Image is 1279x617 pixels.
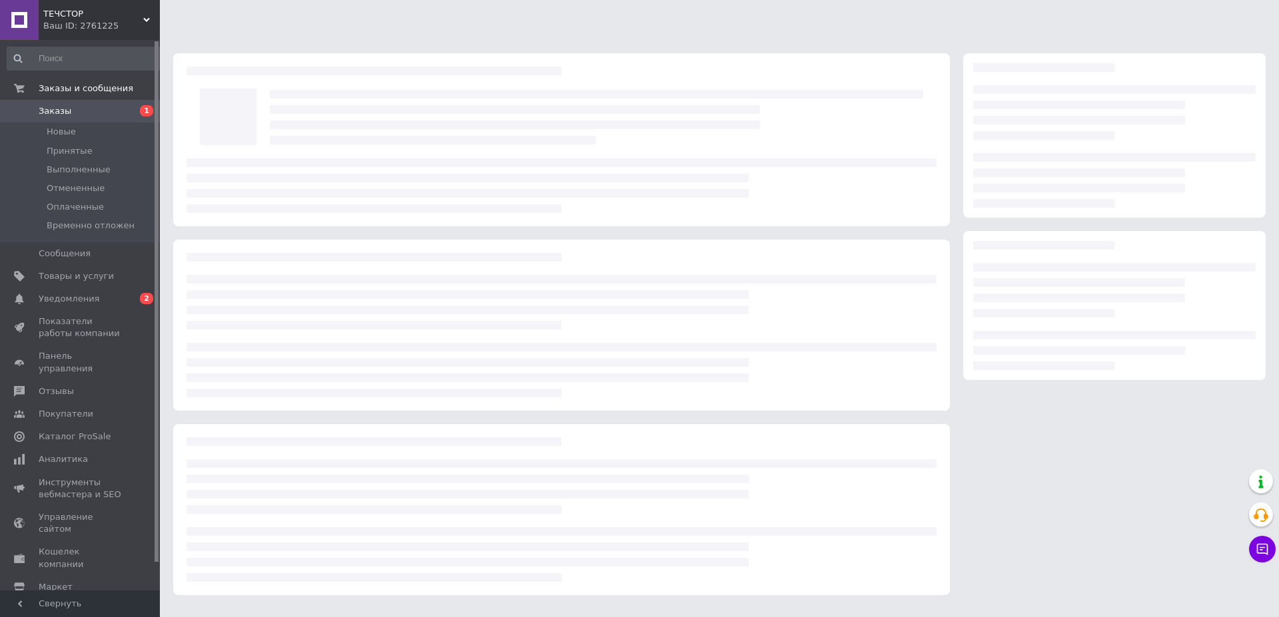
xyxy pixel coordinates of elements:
[39,315,123,339] span: Показатели работы компании
[47,164,111,176] span: Выполненные
[47,201,104,213] span: Оплаченные
[7,47,165,71] input: Поиск
[47,126,76,138] span: Новые
[39,105,71,117] span: Заказы
[39,270,114,282] span: Товары и услуги
[39,453,88,465] span: Аналитика
[39,546,123,570] span: Кошелек компании
[39,511,123,535] span: Управление сайтом
[43,20,160,32] div: Ваш ID: 2761225
[43,8,143,20] span: ТЕЧСТОР
[1249,536,1276,562] button: Чат с покупателем
[39,385,74,397] span: Отзывы
[47,145,93,157] span: Принятые
[140,105,153,116] span: 1
[47,220,135,232] span: Временно отложен
[47,182,105,194] span: Отмененные
[39,581,73,593] span: Маркет
[39,293,99,305] span: Уведомления
[39,431,111,443] span: Каталог ProSale
[39,350,123,374] span: Панель управления
[39,248,91,260] span: Сообщения
[39,477,123,501] span: Инструменты вебмастера и SEO
[140,293,153,304] span: 2
[39,83,133,95] span: Заказы и сообщения
[39,408,93,420] span: Покупатели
